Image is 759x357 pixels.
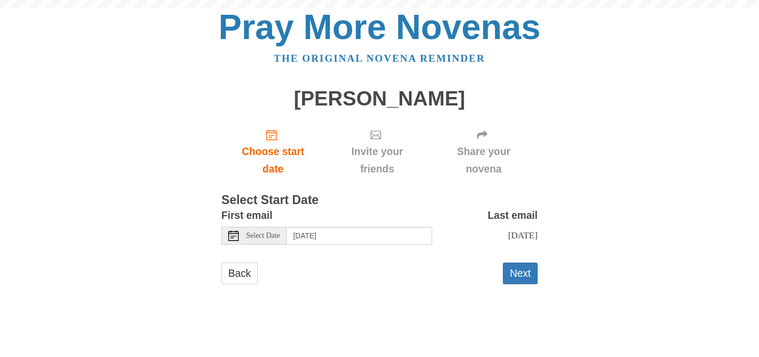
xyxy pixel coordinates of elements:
span: Choose start date [232,143,314,178]
a: The original novena reminder [274,53,485,64]
a: Choose start date [221,120,325,183]
span: Select Date [246,232,280,239]
div: Click "Next" to confirm your start date first. [325,120,430,183]
span: Invite your friends [335,143,419,178]
a: Pray More Novenas [219,7,541,46]
a: Back [221,263,258,284]
h3: Select Start Date [221,194,538,207]
span: Share your novena [440,143,527,178]
label: Last email [488,207,538,224]
button: Next [503,263,538,284]
label: First email [221,207,273,224]
h1: [PERSON_NAME] [221,88,538,110]
div: Click "Next" to confirm your start date first. [430,120,538,183]
span: [DATE] [508,230,538,240]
